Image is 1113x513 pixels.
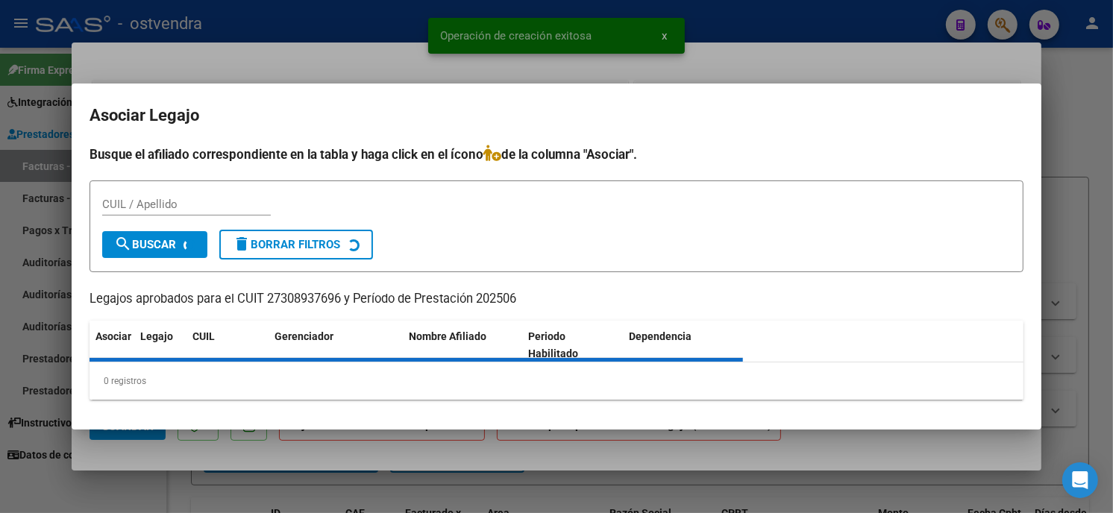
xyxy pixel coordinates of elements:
p: Legajos aprobados para el CUIT 27308937696 y Período de Prestación 202506 [90,290,1023,309]
datatable-header-cell: Dependencia [624,321,744,370]
div: Open Intercom Messenger [1062,462,1098,498]
button: Borrar Filtros [219,230,373,259]
datatable-header-cell: Gerenciador [269,321,403,370]
span: Nombre Afiliado [409,330,486,342]
span: Asociar [95,330,131,342]
h4: Busque el afiliado correspondiente en la tabla y haga click en el ícono de la columna "Asociar". [90,145,1023,164]
datatable-header-cell: Legajo [134,321,186,370]
span: Legajo [140,330,173,342]
span: CUIL [192,330,215,342]
span: Dependencia [630,330,692,342]
h2: Asociar Legajo [90,101,1023,130]
span: Gerenciador [275,330,333,342]
mat-icon: search [114,235,132,253]
datatable-header-cell: Asociar [90,321,134,370]
div: 0 registros [90,362,1023,400]
span: Buscar [114,238,176,251]
mat-icon: delete [233,235,251,253]
span: Periodo Habilitado [529,330,579,359]
datatable-header-cell: CUIL [186,321,269,370]
button: Buscar [102,231,207,258]
datatable-header-cell: Periodo Habilitado [523,321,624,370]
span: Borrar Filtros [233,238,340,251]
datatable-header-cell: Nombre Afiliado [403,321,523,370]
